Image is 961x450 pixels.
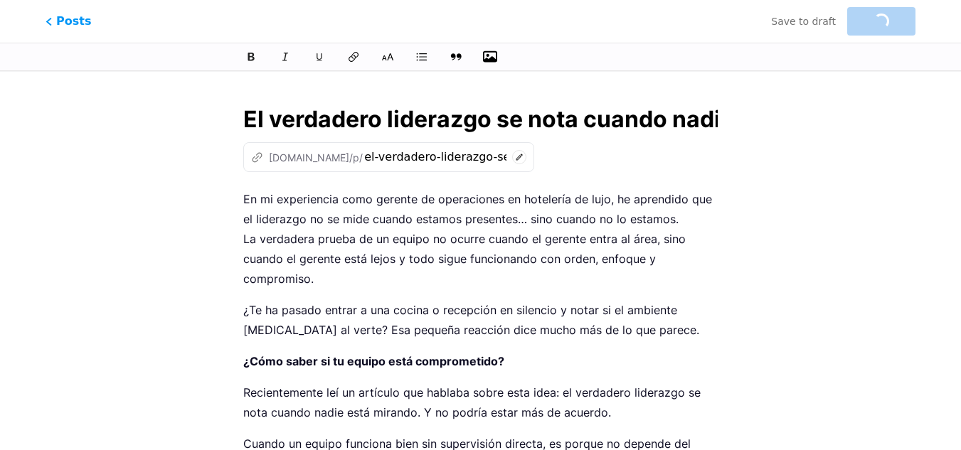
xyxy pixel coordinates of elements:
[243,354,504,368] strong: ¿Cómo saber si tu equipo está comprometido?
[46,13,91,30] span: Posts
[243,189,718,289] p: En mi experiencia como gerente de operaciones en hotelería de lujo, he aprendido que el liderazgo...
[251,150,363,165] div: [DOMAIN_NAME]/p/
[243,382,718,422] p: Recientemente leí un artículo que hablaba sobre esta idea: el verdadero liderazgo se nota cuando ...
[771,16,836,27] span: Save to draft
[771,7,836,36] button: Save to draft
[243,102,718,136] input: Title
[243,300,718,340] p: ¿Te ha pasado entrar a una cocina o recepción en silencio y notar si el ambiente [MEDICAL_DATA] a...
